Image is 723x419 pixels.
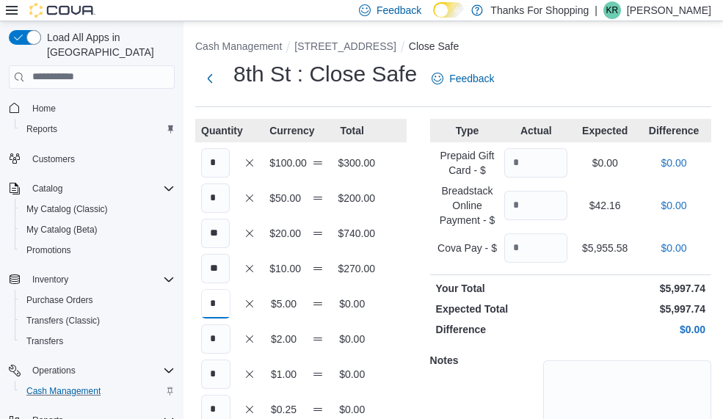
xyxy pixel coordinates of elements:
p: $50.00 [269,191,298,205]
button: Transfers (Classic) [15,310,181,331]
span: Customers [26,150,175,168]
p: Actual [504,123,567,138]
p: $0.00 [642,198,705,213]
p: Currency [269,123,298,138]
p: $5,997.74 [573,281,705,296]
a: Promotions [21,241,77,259]
button: Customers [3,148,181,170]
p: $2.00 [269,332,298,346]
input: Quantity [504,148,567,178]
span: Cash Management [26,385,101,397]
p: Difference [642,123,705,138]
button: Catalog [3,178,181,199]
button: Promotions [15,240,181,260]
button: Catalog [26,180,68,197]
button: My Catalog (Classic) [15,199,181,219]
button: Home [3,98,181,119]
a: Feedback [426,64,500,93]
p: Quantity [201,123,230,138]
span: Cash Management [21,382,175,400]
span: Purchase Orders [21,291,175,309]
p: Expected [573,123,636,138]
span: Transfers (Classic) [21,312,175,329]
span: My Catalog (Classic) [21,200,175,218]
p: $10.00 [269,261,298,276]
span: Catalog [32,183,62,194]
span: My Catalog (Beta) [26,224,98,236]
p: $0.00 [338,402,366,417]
a: Home [26,100,62,117]
span: Transfers (Classic) [26,315,100,327]
input: Quantity [201,219,230,248]
input: Quantity [201,254,230,283]
p: $200.00 [338,191,366,205]
p: $0.00 [338,367,366,382]
h1: 8th St : Close Safe [233,59,417,89]
span: Promotions [26,244,71,256]
h5: Notes [430,346,540,375]
p: $0.25 [269,402,298,417]
span: Reports [21,120,175,138]
button: Cash Management [15,381,181,401]
p: Prepaid Gift Card - $ [436,148,499,178]
button: Operations [3,360,181,381]
p: [PERSON_NAME] [627,1,711,19]
p: Difference [436,322,568,337]
span: My Catalog (Classic) [26,203,108,215]
input: Quantity [504,233,567,263]
a: Purchase Orders [21,291,99,309]
p: $42.16 [573,198,636,213]
a: Transfers (Classic) [21,312,106,329]
p: $0.00 [642,241,705,255]
p: Thanks For Shopping [490,1,589,19]
p: $270.00 [338,261,366,276]
button: Transfers [15,331,181,351]
span: Purchase Orders [26,294,93,306]
button: Purchase Orders [15,290,181,310]
button: Close Safe [409,40,459,52]
p: Expected Total [436,302,568,316]
p: $740.00 [338,226,366,241]
input: Quantity [504,191,567,220]
span: Load All Apps in [GEOGRAPHIC_DATA] [41,30,175,59]
button: [STREET_ADDRESS] [294,40,396,52]
span: Operations [26,362,175,379]
a: My Catalog (Classic) [21,200,114,218]
nav: An example of EuiBreadcrumbs [195,39,711,57]
a: Transfers [21,332,69,350]
input: Quantity [201,324,230,354]
input: Quantity [201,148,230,178]
p: $20.00 [269,226,298,241]
p: $100.00 [269,156,298,170]
span: Promotions [21,241,175,259]
span: KR [606,1,619,19]
span: Reports [26,123,57,135]
p: $0.00 [338,296,366,311]
span: Inventory [26,271,175,288]
div: Kelly Reid [603,1,621,19]
button: Inventory [26,271,74,288]
button: Cash Management [195,40,282,52]
a: My Catalog (Beta) [21,221,103,238]
p: Cova Pay - $ [436,241,499,255]
span: Transfers [26,335,63,347]
span: Feedback [449,71,494,86]
span: Catalog [26,180,175,197]
p: $300.00 [338,156,366,170]
a: Customers [26,150,81,168]
p: $0.00 [573,156,636,170]
img: Cova [29,3,95,18]
p: $0.00 [338,332,366,346]
a: Cash Management [21,382,106,400]
span: My Catalog (Beta) [21,221,175,238]
span: Home [32,103,56,114]
p: | [595,1,597,19]
button: Operations [26,362,81,379]
p: Breadstack Online Payment - $ [436,183,499,227]
input: Quantity [201,289,230,318]
p: Your Total [436,281,568,296]
p: $0.00 [642,156,705,170]
input: Quantity [201,360,230,389]
a: Reports [21,120,63,138]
